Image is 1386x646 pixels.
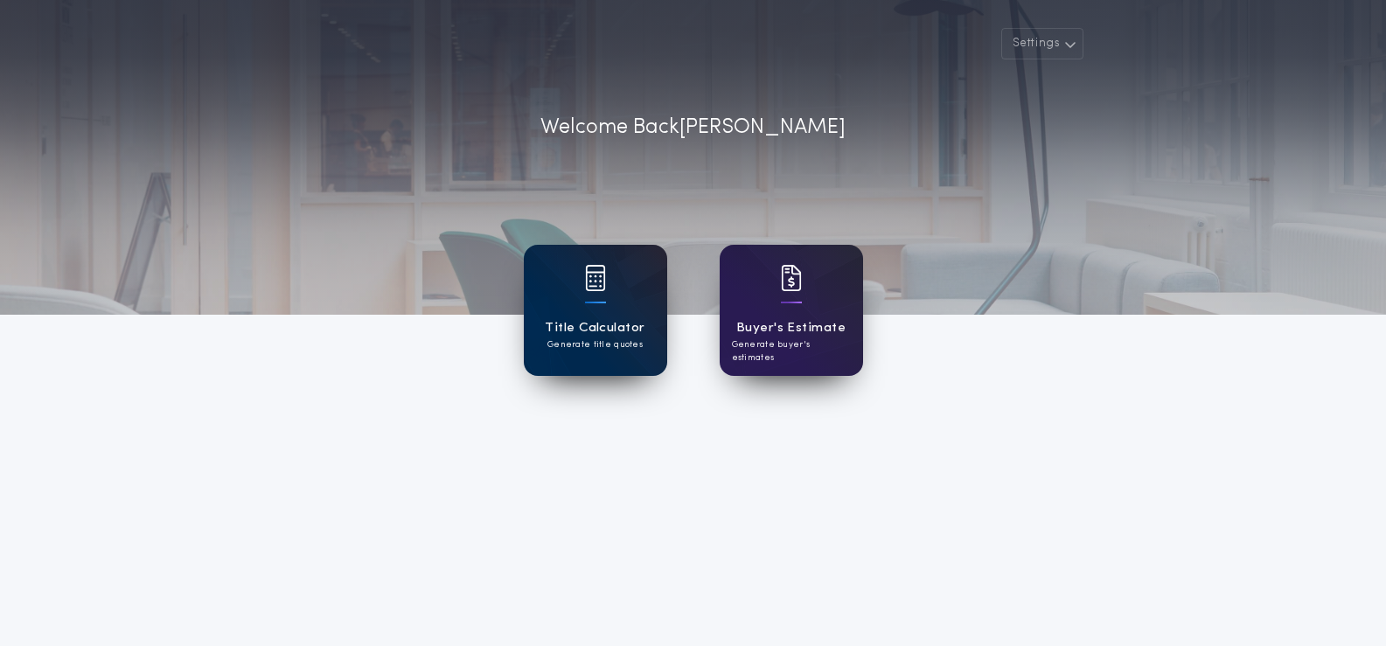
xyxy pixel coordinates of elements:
[547,338,643,351] p: Generate title quotes
[524,245,667,376] a: card iconTitle CalculatorGenerate title quotes
[545,318,644,338] h1: Title Calculator
[781,265,802,291] img: card icon
[1001,28,1083,59] button: Settings
[736,318,846,338] h1: Buyer's Estimate
[732,338,851,365] p: Generate buyer's estimates
[540,112,846,143] p: Welcome Back [PERSON_NAME]
[585,265,606,291] img: card icon
[720,245,863,376] a: card iconBuyer's EstimateGenerate buyer's estimates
